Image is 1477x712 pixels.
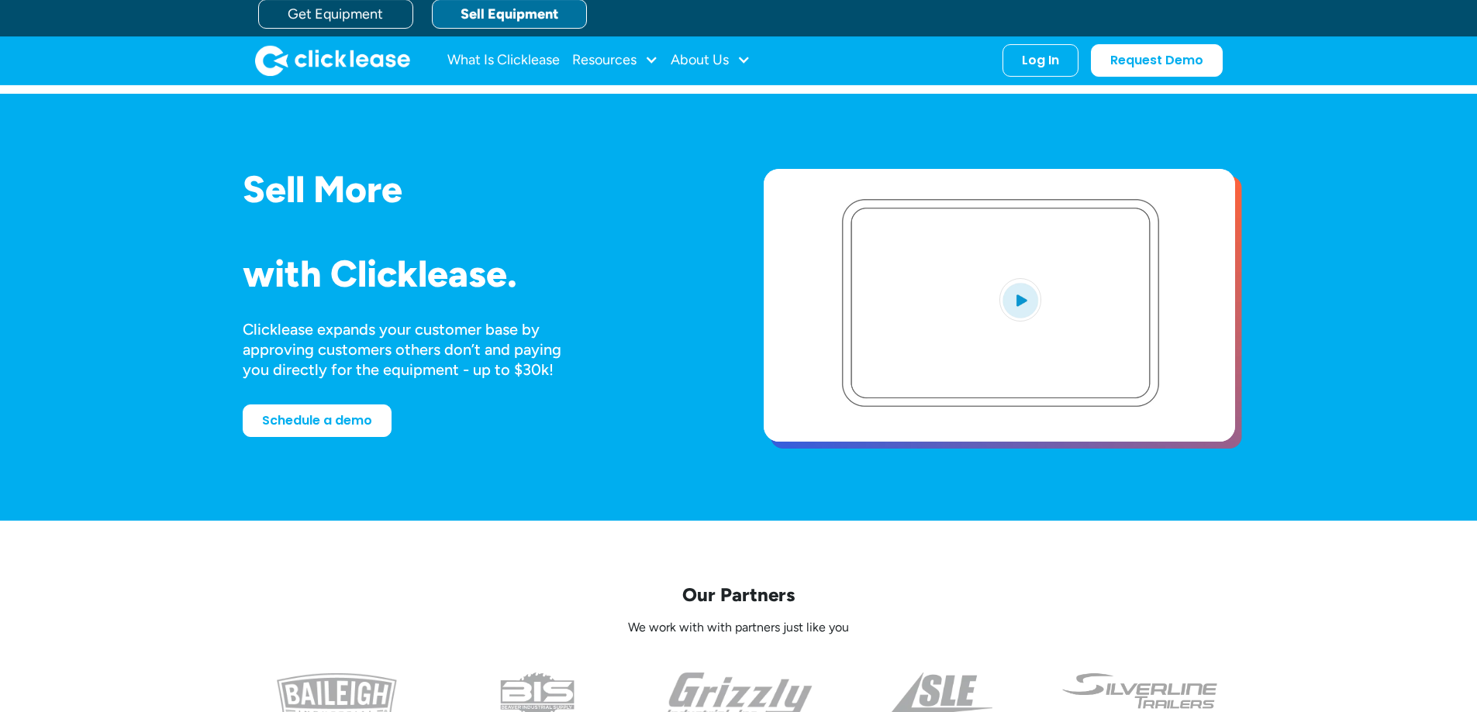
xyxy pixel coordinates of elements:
div: Log In [1022,53,1059,68]
a: open lightbox [764,169,1235,442]
a: home [255,45,410,76]
a: What Is Clicklease [447,45,560,76]
h1: with Clicklease. [243,253,714,294]
p: We work with with partners just like you [243,620,1235,636]
h1: Sell More [243,169,714,210]
div: Clicklease expands your customer base by approving customers others don’t and paying you directly... [243,319,590,380]
div: Resources [572,45,658,76]
div: About Us [671,45,751,76]
a: Schedule a demo [243,404,392,437]
img: Blue play button logo on a light blue circular background [999,278,1041,322]
img: Clicklease logo [255,45,410,76]
p: Our Partners [243,583,1235,607]
a: Request Demo [1091,44,1223,77]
